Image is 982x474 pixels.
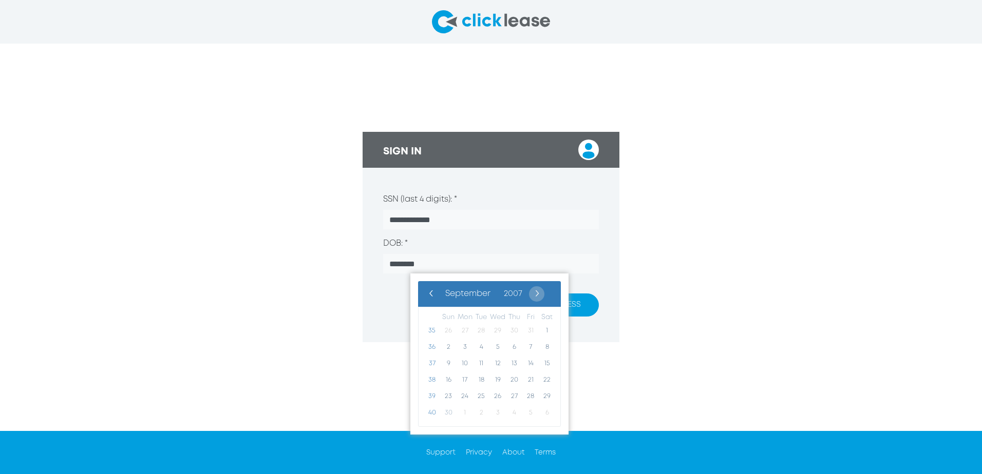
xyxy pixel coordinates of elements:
span: 30 [440,405,457,421]
span: 22 [539,372,555,388]
span: 10 [457,355,473,372]
span: 35 [424,323,440,339]
span: 20 [506,372,522,388]
th: weekday [457,312,473,323]
bs-datepicker-container: calendar [410,273,569,434]
span: 11 [473,355,489,372]
th: weekday [522,312,539,323]
bs-datepicker-navigation-view: ​ ​ ​ [423,288,544,296]
span: 29 [539,388,555,405]
th: weekday [440,312,457,323]
span: 40 [424,405,440,421]
span: 2007 [504,290,522,298]
span: 7 [522,339,539,355]
th: weekday [489,312,506,323]
span: › [529,286,544,302]
a: Terms [535,449,556,456]
label: SSN (last 4 digits): * [383,193,457,206]
span: 2 [473,405,489,421]
span: 27 [506,388,522,405]
a: Privacy [466,449,492,456]
span: 28 [473,323,489,339]
span: 26 [489,388,506,405]
img: login user [578,140,599,160]
span: 3 [489,405,506,421]
span: 15 [539,355,555,372]
span: 8 [539,339,555,355]
span: 16 [440,372,457,388]
span: 21 [522,372,539,388]
span: 6 [539,405,555,421]
span: September [445,290,490,298]
span: 12 [489,355,506,372]
a: Support [426,449,456,456]
span: 4 [506,405,522,421]
span: 28 [522,388,539,405]
span: 19 [489,372,506,388]
span: 24 [457,388,473,405]
span: 23 [440,388,457,405]
span: 14 [522,355,539,372]
span: 27 [457,323,473,339]
span: 38 [424,372,440,388]
button: September [439,286,497,302]
span: 9 [440,355,457,372]
span: 5 [522,405,539,421]
th: weekday [539,312,555,323]
span: 30 [506,323,522,339]
span: 1 [539,323,555,339]
span: 37 [424,355,440,372]
span: 3 [457,339,473,355]
span: 4 [473,339,489,355]
th: weekday [506,312,522,323]
th: weekday [473,312,489,323]
span: 2 [440,339,457,355]
span: 1 [457,405,473,421]
img: clicklease logo [432,10,550,33]
button: 2007 [497,286,529,302]
label: DOB: * [383,238,408,250]
span: 17 [457,372,473,388]
span: 6 [506,339,522,355]
span: 25 [473,388,489,405]
button: ‹ [423,286,439,302]
span: 18 [473,372,489,388]
h3: SIGN IN [383,146,422,158]
span: 39 [424,388,440,405]
span: 31 [522,323,539,339]
a: About [502,449,524,456]
span: 29 [489,323,506,339]
span: 26 [440,323,457,339]
span: 5 [489,339,506,355]
span: 13 [506,355,522,372]
span: 36 [424,339,440,355]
